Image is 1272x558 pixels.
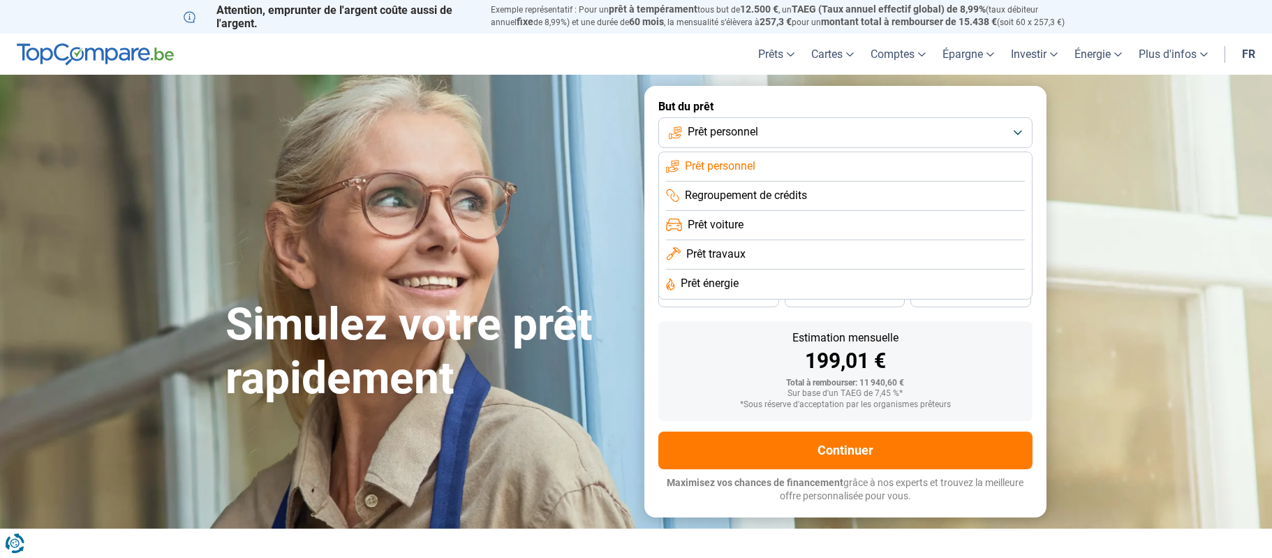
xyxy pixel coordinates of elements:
div: *Sous réserve d'acceptation par les organismes prêteurs [670,400,1021,410]
span: prêt à tempérament [609,3,697,15]
span: Regroupement de crédits [685,188,807,203]
p: Exemple représentatif : Pour un tous but de , un (taux débiteur annuel de 8,99%) et une durée de ... [491,3,1088,29]
a: Comptes [862,34,934,75]
button: Prêt personnel [658,117,1033,148]
a: fr [1234,34,1264,75]
span: 257,3 € [760,16,792,27]
span: Prêt personnel [685,159,755,174]
img: TopCompare [17,43,174,66]
span: Prêt personnel [688,124,758,140]
span: fixe [517,16,533,27]
div: Total à rembourser: 11 940,60 € [670,379,1021,388]
span: Prêt travaux [686,247,746,262]
a: Énergie [1066,34,1130,75]
h1: Simulez votre prêt rapidement [225,298,628,406]
span: montant total à rembourser de 15.438 € [821,16,997,27]
span: 30 mois [829,293,860,301]
span: TAEG (Taux annuel effectif global) de 8,99% [792,3,986,15]
span: 24 mois [956,293,986,301]
p: Attention, emprunter de l'argent coûte aussi de l'argent. [184,3,474,30]
span: 60 mois [629,16,664,27]
div: Sur base d'un TAEG de 7,45 %* [670,389,1021,399]
span: Prêt énergie [681,276,739,291]
a: Prêts [750,34,803,75]
a: Plus d'infos [1130,34,1216,75]
a: Épargne [934,34,1003,75]
div: Estimation mensuelle [670,332,1021,344]
button: Continuer [658,432,1033,469]
a: Investir [1003,34,1066,75]
span: Prêt voiture [688,217,744,233]
label: But du prêt [658,100,1033,113]
span: 36 mois [703,293,734,301]
span: Maximisez vos chances de financement [667,477,844,488]
span: 12.500 € [740,3,778,15]
div: 199,01 € [670,351,1021,372]
p: grâce à nos experts et trouvez la meilleure offre personnalisée pour vous. [658,476,1033,504]
a: Cartes [803,34,862,75]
